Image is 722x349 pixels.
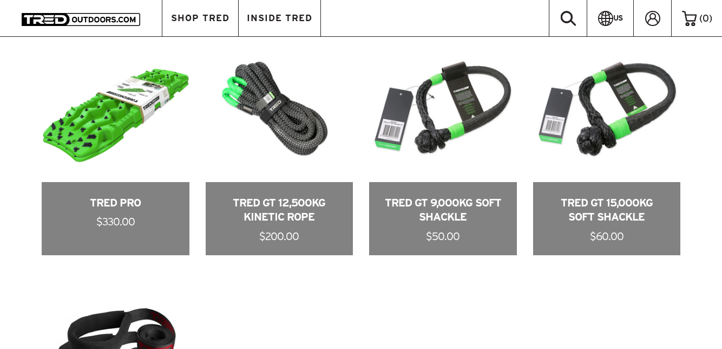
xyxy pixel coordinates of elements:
span: ( ) [699,14,712,23]
img: TRED Outdoors America [22,13,140,26]
span: SHOP TRED [171,14,229,23]
span: INSIDE TRED [247,14,312,23]
span: 0 [703,13,709,23]
img: cart-icon [682,11,697,26]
